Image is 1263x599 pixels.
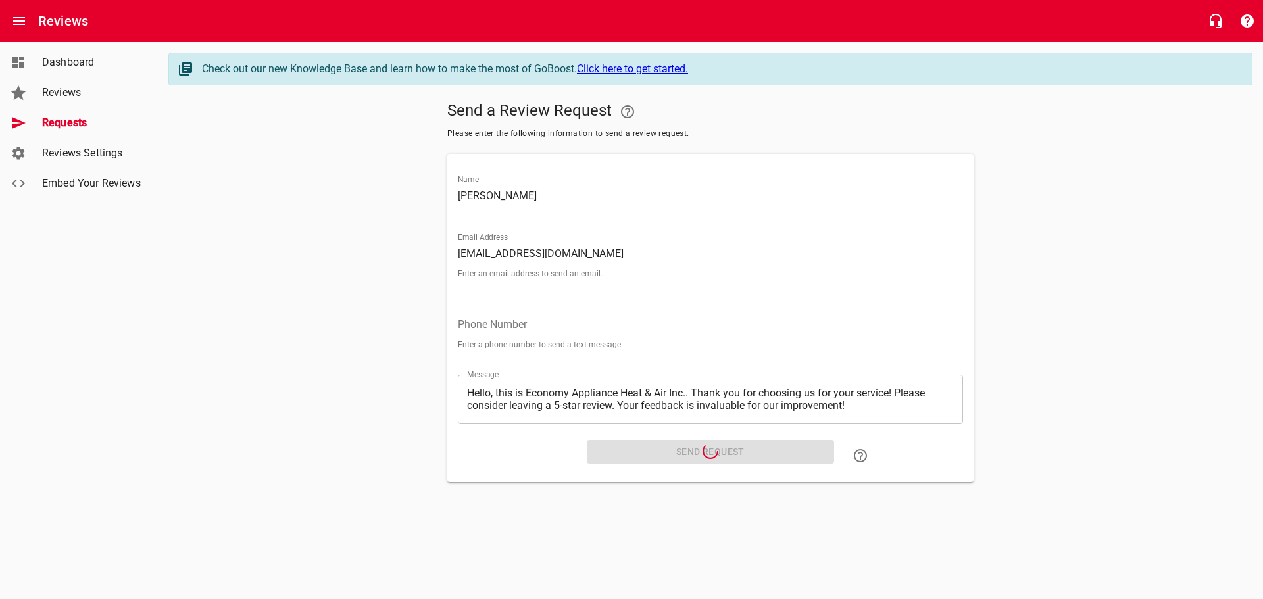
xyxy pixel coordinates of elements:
span: Embed Your Reviews [42,176,142,191]
label: Name [458,176,479,183]
div: Check out our new Knowledge Base and learn how to make the most of GoBoost. [202,61,1239,77]
h6: Reviews [38,11,88,32]
span: Dashboard [42,55,142,70]
button: Live Chat [1200,5,1231,37]
textarea: Hello, this is Economy Appliance Heat & Air Inc.. Thank you for choosing us for your service! Ple... [467,387,954,412]
p: Enter a phone number to send a text message. [458,341,963,348]
label: Email Address [458,233,508,241]
a: Learn how to "Send a Review Request" [845,440,876,471]
p: Enter an email address to send an email. [458,270,963,277]
button: Support Portal [1231,5,1263,37]
span: Reviews [42,85,142,101]
h5: Send a Review Request [447,96,974,128]
span: Reviews Settings [42,145,142,161]
span: Requests [42,115,142,131]
a: Your Google or Facebook account must be connected to "Send a Review Request" [612,96,643,128]
button: Open drawer [3,5,35,37]
span: Please enter the following information to send a review request. [447,128,974,141]
a: Click here to get started. [577,62,688,75]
